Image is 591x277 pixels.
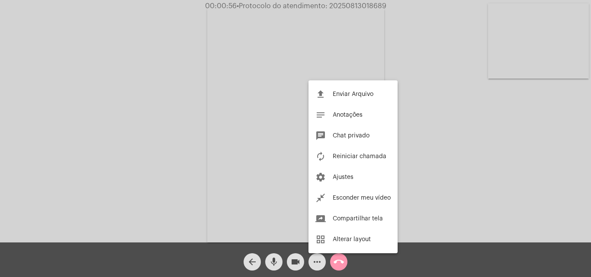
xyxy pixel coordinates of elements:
mat-icon: autorenew [315,151,326,162]
mat-icon: notes [315,110,326,120]
span: Anotações [333,112,363,118]
mat-icon: close_fullscreen [315,193,326,203]
mat-icon: chat [315,131,326,141]
mat-icon: grid_view [315,234,326,245]
span: Alterar layout [333,236,371,242]
mat-icon: file_upload [315,89,326,99]
span: Compartilhar tela [333,216,383,222]
span: Ajustes [333,174,353,180]
mat-icon: settings [315,172,326,182]
span: Reiniciar chamada [333,153,386,159]
mat-icon: screen_share [315,213,326,224]
span: Esconder meu vídeo [333,195,391,201]
span: Chat privado [333,133,369,139]
span: Enviar Arquivo [333,91,373,97]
